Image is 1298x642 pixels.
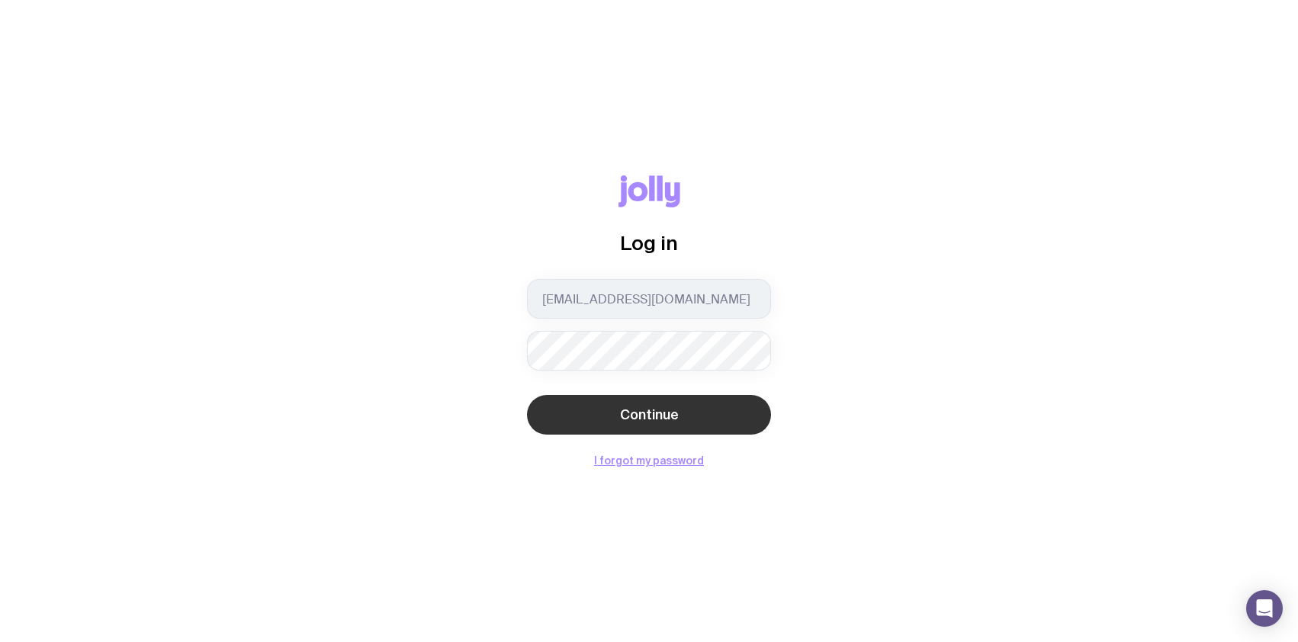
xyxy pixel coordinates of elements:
div: Open Intercom Messenger [1246,590,1283,627]
span: Continue [620,406,679,424]
button: Continue [527,395,771,435]
span: Log in [620,232,678,254]
button: I forgot my password [594,454,704,467]
input: you@email.com [527,279,771,319]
